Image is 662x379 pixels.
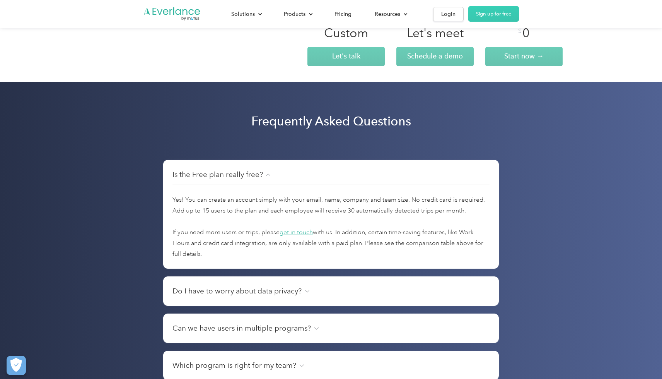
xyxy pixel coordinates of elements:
[133,70,184,86] input: Submit
[307,47,385,66] a: Let's talk
[396,47,474,66] a: Schedule a demo
[522,25,530,41] div: 0
[441,9,456,19] div: Login
[172,286,302,297] h4: Do I have to worry about data privacy?
[280,228,313,236] a: get in touch
[172,360,296,371] h4: Which program is right for my team?
[172,169,263,180] h4: Is the Free plan really free?
[133,102,184,118] input: Submit
[518,27,522,35] div: $
[251,113,411,129] h2: Frequently Asked Questions
[468,6,519,22] a: Sign up for free
[172,323,311,334] h4: Can we have users in multiple programs?
[276,7,319,21] div: Products
[485,47,563,66] a: Start now →
[367,7,414,21] div: Resources
[284,9,305,19] div: Products
[172,216,490,227] p: ‍
[332,52,360,60] span: Let's talk
[324,25,368,41] div: Custom
[327,7,359,21] a: Pricing
[172,205,490,216] p: Add up to 15 users to the plan and each employee will receive 30 automatically detected trips per...
[224,7,268,21] div: Solutions
[172,227,490,259] p: If you need more users or trips, please with us. In addition, certain time-saving features, like ...
[334,9,351,19] div: Pricing
[375,9,400,19] div: Resources
[172,194,490,205] p: Yes! You can create an account simply with your email, name, company and team size. No credit car...
[231,9,255,19] div: Solutions
[407,25,464,41] div: Let's meet
[504,52,544,60] span: Start now →
[7,356,26,375] button: Cookies Settings
[433,7,464,21] a: Login
[143,7,201,21] a: Go to homepage
[407,52,463,60] span: Schedule a demo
